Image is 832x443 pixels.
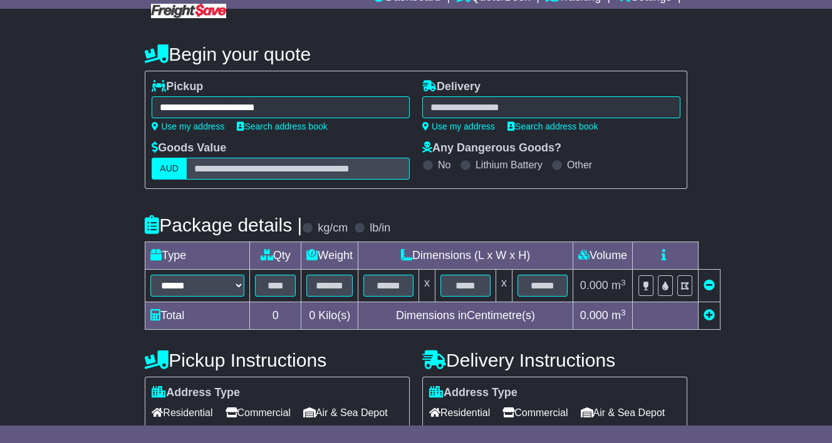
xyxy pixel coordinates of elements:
[438,159,450,171] label: No
[704,279,715,292] a: Remove this item
[358,242,573,270] td: Dimensions (L x W x H)
[145,215,302,235] h4: Package details |
[152,403,212,422] span: Residential
[422,121,495,131] a: Use my address
[358,302,573,330] td: Dimensions in Centimetre(s)
[422,141,561,155] label: Any Dangerous Goods?
[309,309,315,322] span: 0
[152,158,187,180] label: AUD
[152,121,224,131] a: Use my address
[151,4,226,18] img: Freight Save
[422,80,481,94] label: Delivery
[419,270,435,302] td: x
[152,141,226,155] label: Goods Value
[225,403,290,422] span: Commercial
[370,221,390,235] label: lb/in
[580,309,608,322] span: 0.000
[152,386,240,400] label: Address Type
[429,386,517,400] label: Address Type
[301,242,358,270] td: Weight
[611,309,626,322] span: m
[145,242,250,270] td: Type
[145,302,250,330] td: Total
[318,221,348,235] label: kg/cm
[476,159,543,171] label: Lithium Battery
[145,44,687,64] h4: Begin your quote
[145,350,410,370] h4: Pickup Instructions
[507,121,598,131] a: Search address book
[580,403,665,422] span: Air & Sea Depot
[422,350,687,370] h4: Delivery Instructions
[152,80,203,94] label: Pickup
[429,403,490,422] span: Residential
[621,308,626,317] sup: 3
[580,279,608,292] span: 0.000
[621,278,626,287] sup: 3
[303,403,388,422] span: Air & Sea Depot
[704,309,715,322] a: Add new item
[567,159,592,171] label: Other
[496,270,512,302] td: x
[502,403,568,422] span: Commercial
[301,302,358,330] td: Kilo(s)
[611,279,626,292] span: m
[573,242,633,270] td: Volume
[250,302,301,330] td: 0
[250,242,301,270] td: Qty
[237,121,327,131] a: Search address book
